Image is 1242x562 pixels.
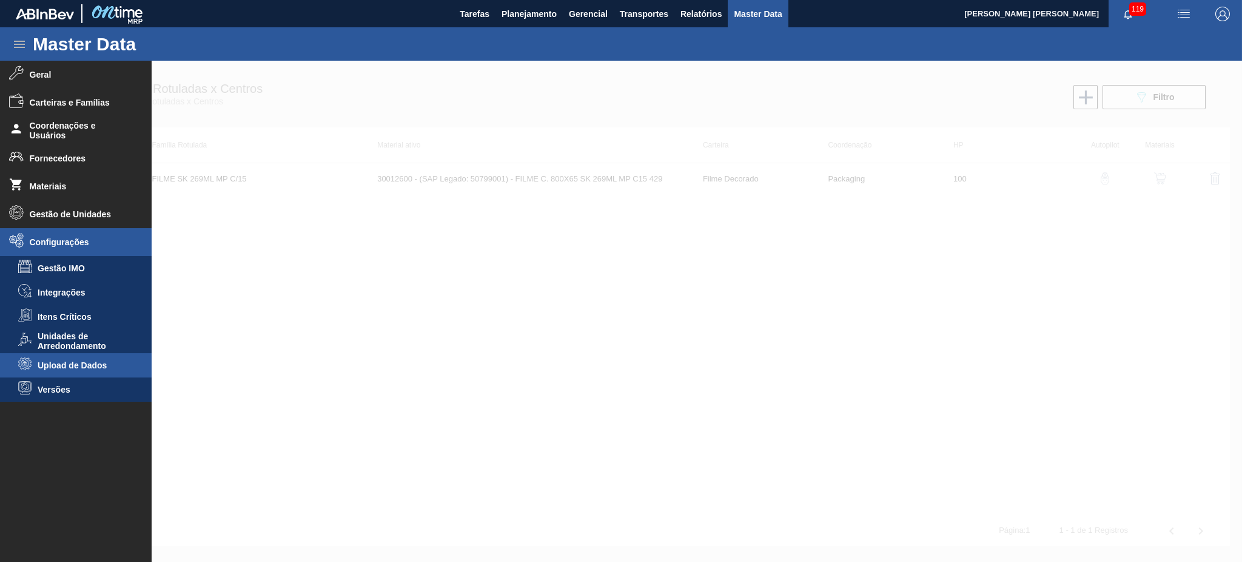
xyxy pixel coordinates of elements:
[38,288,131,297] span: Integrações
[38,312,131,322] span: Itens Críticos
[1129,2,1146,16] span: 119
[38,385,131,394] span: Versões
[30,181,130,191] span: Materiais
[734,7,782,21] span: Master Data
[1177,7,1191,21] img: userActions
[1215,7,1230,21] img: Logout
[460,7,489,21] span: Tarefas
[38,263,131,273] span: Gestão IMO
[33,37,248,51] h1: Master Data
[502,7,557,21] span: Planejamento
[30,121,130,140] span: Coordenações e Usuários
[620,7,668,21] span: Transportes
[38,331,131,351] span: Unidades de Arredondamento
[680,7,722,21] span: Relatórios
[30,154,130,163] span: Fornecedores
[30,98,130,107] span: Carteiras e Famílias
[16,8,74,19] img: TNhmsLtSVTkK8tSr43FrP2fwEKptu5GPRR3wAAAABJRU5ErkJggg==
[30,70,130,80] span: Geral
[30,209,130,219] span: Gestão de Unidades
[38,361,131,370] span: Upload de Dados
[569,7,608,21] span: Gerencial
[1109,5,1147,22] button: Notificações
[30,237,130,247] span: Configurações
